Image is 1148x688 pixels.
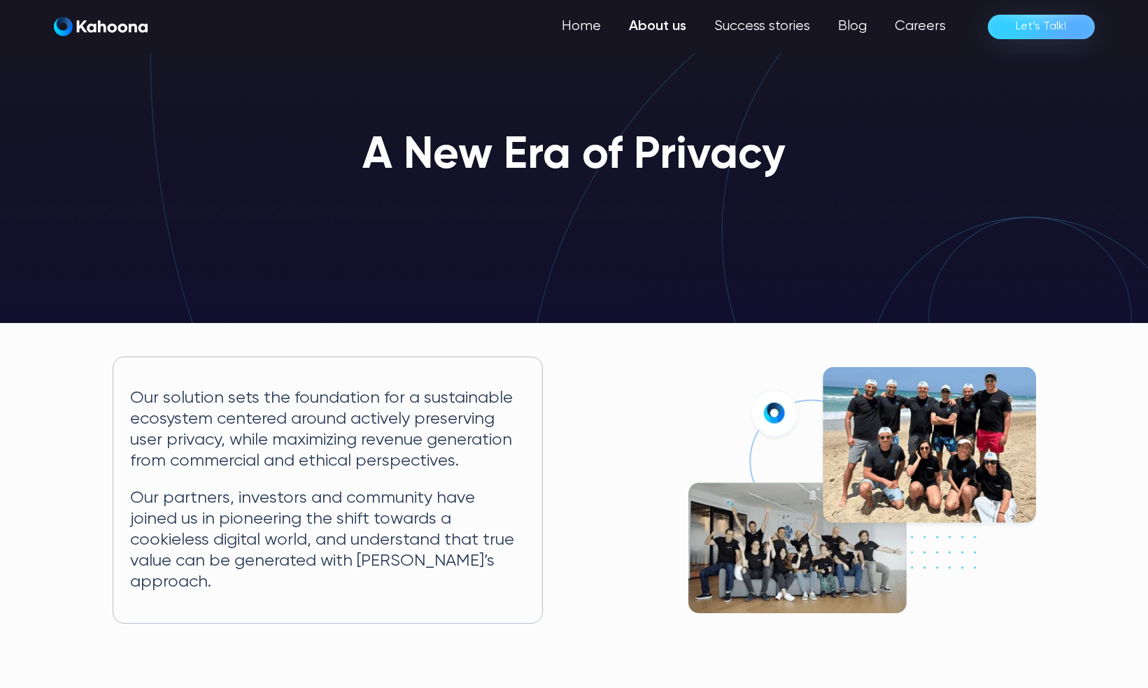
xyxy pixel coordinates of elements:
a: home [54,17,148,37]
a: Let’s Talk! [988,15,1095,39]
a: Careers [881,13,960,41]
img: Kahoona logo white [54,17,148,36]
h1: A New Era of Privacy [362,131,786,180]
a: Success stories [700,13,824,41]
div: Let’s Talk! [1016,15,1067,38]
p: Our partners, investors and community have joined us in pioneering the shift towards a cookieless... [130,488,525,592]
a: About us [615,13,700,41]
a: Home [548,13,615,41]
a: Blog [824,13,881,41]
p: Our solution sets the foundation for a sustainable ecosystem centered around actively preserving ... [130,388,525,471]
